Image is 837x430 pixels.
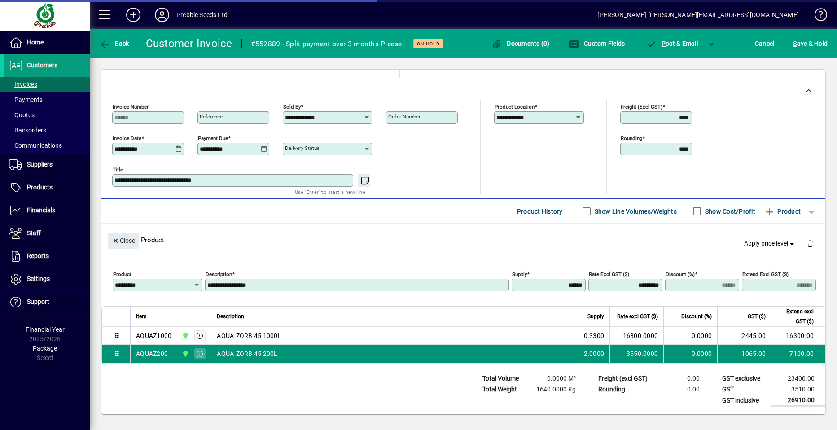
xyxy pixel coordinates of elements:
mat-label: Delivery status [285,145,320,151]
mat-label: Discount (%) [666,271,695,277]
span: Product History [517,204,563,219]
span: Invoices [9,81,37,88]
span: Description [217,312,244,321]
a: Reports [4,245,90,268]
td: 2445.00 [717,327,771,345]
label: Show Cost/Profit [703,207,755,216]
td: Total Volume [478,373,532,384]
td: 3510.00 [771,384,825,395]
span: Supply [587,312,604,321]
app-page-header-button: Back [90,35,139,52]
td: Total Weight [478,384,532,395]
div: AQUAZ200 [136,349,168,358]
span: Settings [27,275,50,282]
span: ost & Email [646,40,698,47]
span: AQUA-ZORB 45 1000L [217,331,281,340]
button: Profile [148,7,176,23]
span: Custom Fields [569,40,625,47]
mat-hint: Use 'Enter' to start a new line [295,187,365,197]
div: 16300.0000 [615,331,658,340]
span: Rate excl GST ($) [617,312,658,321]
a: Backorders [4,123,90,138]
a: Products [4,176,90,199]
td: Rounding [594,384,657,395]
span: On hold [417,41,440,47]
span: Item [136,312,147,321]
span: Financials [27,206,55,214]
button: Cancel [753,35,777,52]
span: Close [112,233,135,248]
button: Close [108,233,139,249]
a: Settings [4,268,90,290]
span: Payments [9,96,43,103]
button: Documents (0) [489,35,552,52]
button: Apply price level [741,236,800,252]
span: GST ($) [748,312,766,321]
a: Suppliers [4,154,90,176]
span: Products [27,184,53,191]
td: GST [718,384,771,395]
mat-label: Supply [512,271,527,277]
span: Cancel [755,36,775,51]
button: Back [97,35,131,52]
td: 26910.00 [771,395,825,406]
td: 0.0000 M³ [532,373,587,384]
td: GST exclusive [718,373,771,384]
button: Save & Hold [791,35,830,52]
mat-label: Invoice number [113,104,149,110]
a: Support [4,291,90,313]
span: Package [33,345,57,352]
span: Back [99,40,129,47]
div: #552889 - Split payment over 3 months Please [251,37,402,51]
span: Communications [9,142,62,149]
td: 7100.00 [771,345,825,363]
div: Product [101,224,825,256]
span: CHRISTCHURCH [180,331,190,341]
a: Knowledge Base [808,2,826,31]
mat-label: Order number [388,114,421,120]
div: Prebble Seeds Ltd [176,8,228,22]
div: Customer Invoice [146,36,232,51]
mat-label: Payment due [198,135,228,141]
mat-label: Product [113,271,131,277]
app-page-header-button: Delete [799,239,821,247]
mat-label: Description [206,271,232,277]
span: Suppliers [27,161,53,168]
span: Financial Year [26,326,65,333]
button: Custom Fields [566,35,627,52]
mat-label: Invoice date [113,135,141,141]
span: Customers [27,61,57,69]
a: Staff [4,222,90,245]
span: Documents (0) [491,40,550,47]
span: S [793,40,797,47]
td: 0.0000 [663,345,717,363]
mat-label: Freight (excl GST) [621,104,662,110]
span: Extend excl GST ($) [777,307,814,326]
td: 1065.00 [717,345,771,363]
span: Product [764,204,801,219]
a: Payments [4,92,90,107]
td: 16300.00 [771,327,825,345]
a: Financials [4,199,90,222]
button: Product [760,203,805,219]
mat-label: Title [113,167,123,173]
app-page-header-button: Close [106,236,141,244]
td: 0.00 [657,373,710,384]
div: 3550.0000 [615,349,658,358]
mat-label: Rounding [621,135,642,141]
a: Home [4,31,90,54]
mat-label: Sold by [283,104,301,110]
div: [PERSON_NAME] [PERSON_NAME][EMAIL_ADDRESS][DOMAIN_NAME] [597,8,799,22]
a: Communications [4,138,90,153]
button: Post & Email [641,35,702,52]
a: Quotes [4,107,90,123]
mat-label: Product location [495,104,535,110]
span: P [662,40,666,47]
span: 2.0000 [584,349,605,358]
span: Support [27,298,49,305]
mat-label: Rate excl GST ($) [589,271,629,277]
span: 0.3300 [584,331,605,340]
td: 23400.00 [771,373,825,384]
a: Invoices [4,77,90,92]
mat-label: Extend excl GST ($) [742,271,789,277]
